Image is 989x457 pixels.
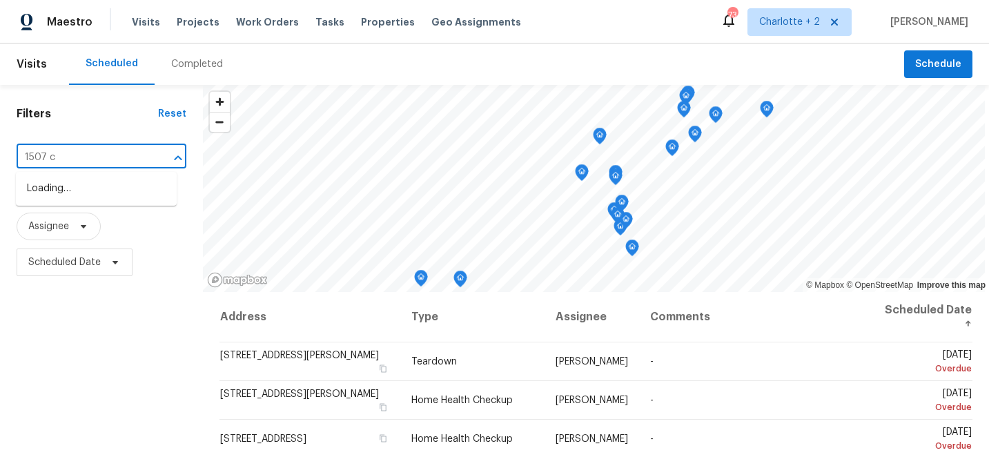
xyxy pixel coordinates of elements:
div: Reset [158,107,186,121]
span: [PERSON_NAME] [556,396,628,405]
div: Map marker [611,207,625,228]
span: Visits [17,49,47,79]
span: Geo Assignments [431,15,521,29]
div: Completed [171,57,223,71]
div: Map marker [575,164,589,186]
button: Zoom in [210,92,230,112]
span: Tasks [315,17,344,27]
div: Map marker [609,165,623,186]
a: Improve this map [917,280,986,290]
span: Teardown [411,357,457,367]
th: Address [219,292,400,342]
span: [STREET_ADDRESS] [220,434,306,444]
span: - [650,434,654,444]
div: Map marker [681,86,695,107]
div: Map marker [607,202,621,224]
div: 73 [727,8,737,22]
th: Type [400,292,545,342]
a: Mapbox [806,280,844,290]
div: Map marker [677,101,691,122]
span: Work Orders [236,15,299,29]
span: Scheduled Date [28,255,101,269]
div: Map marker [625,240,639,261]
button: Close [168,148,188,168]
span: Home Health Checkup [411,396,513,405]
span: [DATE] [876,427,972,453]
div: Map marker [609,168,623,190]
span: - [650,396,654,405]
div: Map marker [615,195,629,216]
h1: Filters [17,107,158,121]
span: - [650,357,654,367]
button: Copy Address [377,362,389,375]
button: Zoom out [210,112,230,132]
span: [STREET_ADDRESS][PERSON_NAME] [220,351,379,360]
div: Loading… [16,172,177,206]
div: Map marker [453,271,467,292]
a: Mapbox homepage [207,272,268,288]
span: Assignee [28,220,69,233]
th: Comments [639,292,865,342]
span: [PERSON_NAME] [556,357,628,367]
div: Map marker [614,219,627,240]
div: Map marker [688,126,702,147]
span: Projects [177,15,219,29]
div: Map marker [709,106,723,128]
div: Map marker [679,88,693,110]
div: Scheduled [86,57,138,70]
span: [DATE] [876,389,972,414]
span: Schedule [915,56,961,73]
a: OpenStreetMap [846,280,913,290]
div: Overdue [876,362,972,376]
div: Overdue [876,400,972,414]
span: Properties [361,15,415,29]
span: Visits [132,15,160,29]
button: Copy Address [377,401,389,414]
span: Charlotte + 2 [759,15,820,29]
canvas: Map [203,85,985,292]
button: Copy Address [377,432,389,445]
span: [PERSON_NAME] [885,15,968,29]
div: Map marker [665,139,679,161]
div: Map marker [619,212,633,233]
input: Search for an address... [17,147,148,168]
th: Assignee [545,292,639,342]
span: [PERSON_NAME] [556,434,628,444]
div: Map marker [593,128,607,149]
th: Scheduled Date ↑ [865,292,972,342]
span: [DATE] [876,350,972,376]
div: Overdue [876,439,972,453]
button: Schedule [904,50,972,79]
span: Maestro [47,15,92,29]
div: Map marker [414,270,428,291]
span: [STREET_ADDRESS][PERSON_NAME] [220,389,379,399]
span: Home Health Checkup [411,434,513,444]
div: Map marker [760,101,774,122]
